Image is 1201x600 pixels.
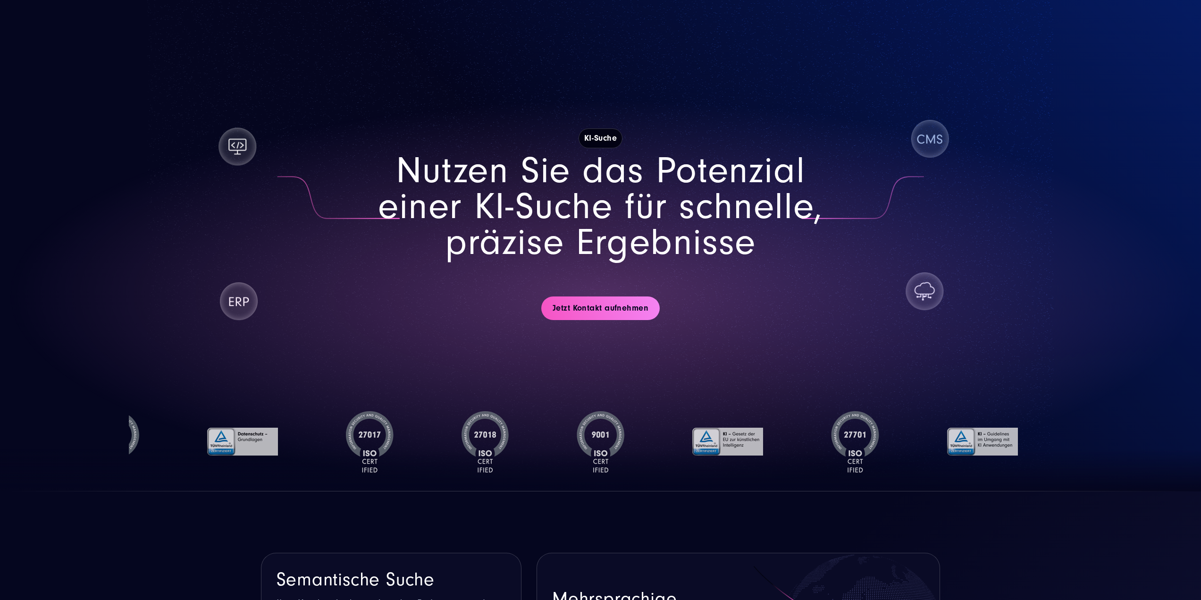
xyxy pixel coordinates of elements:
img: TÜV Zertifizierung - Gesetz der EU zur künstlichen Intelligenz | KI-Suche von SUNZINET [692,411,763,473]
img: ISO 27018 Zeritfikat | KI-Suche von SUNZINET [462,411,509,473]
a: Jetzt Kontakt aufnehmen [541,296,660,320]
img: TÜV Zertifizierung - KI Guidelines im Umgang mit KI Anwendungen | KI-Suche von SUNZINET [947,411,1018,473]
img: TÜV Zertifizierung - Datenschutz Grundlagen | KI-Suche von SUNZINET [207,411,278,473]
img: ISO 9001 Zertifikat | KI-Suche von SUNZINET [577,411,624,473]
img: ISO 27701 Zertifikat | KI-Suche von SUNZINET [831,411,879,473]
h2: Semantische Suche [277,568,506,591]
strong: KI-Suche [579,128,622,148]
h1: Nutzen Sie das Potenzial einer KI-Suche für schnelle, präzise Ergebnisse [377,153,825,296]
img: ISO 27017 Zertifikat | KI-Suche von SUNZINET [346,411,394,473]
